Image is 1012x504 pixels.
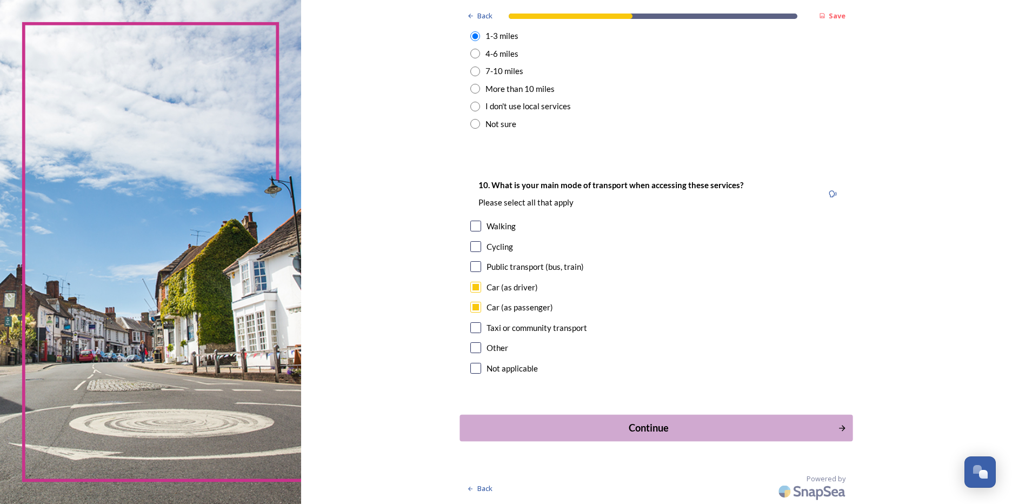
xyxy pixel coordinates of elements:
[487,241,513,253] div: Cycling
[485,30,518,42] div: 1-3 miles
[485,65,523,77] div: 7-10 miles
[487,362,538,375] div: Not applicable
[477,11,492,21] span: Back
[487,342,508,354] div: Other
[487,322,587,334] div: Taxi or community transport
[487,220,516,233] div: Walking
[485,48,518,60] div: 4-6 miles
[485,100,571,112] div: I don't use local services
[478,180,743,190] strong: 10. What is your main mode of transport when accessing these services?
[487,281,538,294] div: Car (as driver)
[466,421,832,435] div: Continue
[807,474,845,484] span: Powered by
[460,415,853,441] button: Continue
[829,11,845,21] strong: Save
[775,479,851,504] img: SnapSea Logo
[964,456,996,488] button: Open Chat
[485,83,555,95] div: More than 10 miles
[485,118,516,130] div: Not sure
[487,301,553,314] div: Car (as passenger)
[487,261,584,273] div: Public transport (bus, train)
[477,483,492,494] span: Back
[478,197,743,208] p: Please select all that apply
